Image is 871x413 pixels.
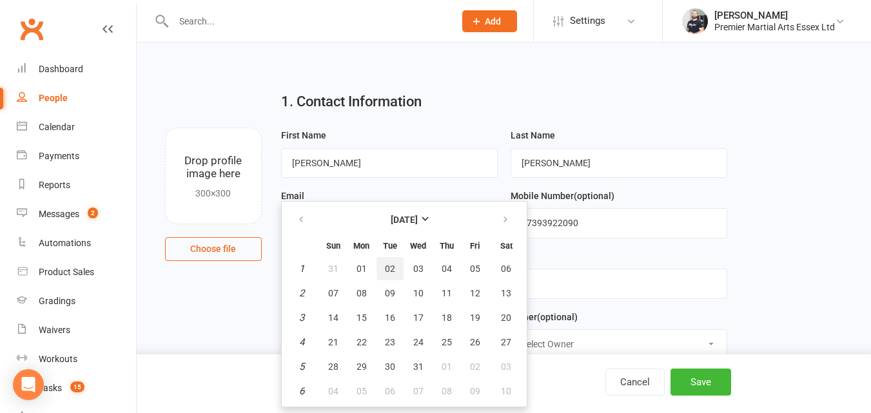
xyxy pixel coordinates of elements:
div: Tasks [39,383,62,393]
a: Tasks 15 [17,374,136,403]
small: Sunday [326,241,340,251]
span: 14 [328,312,338,323]
input: Mobile Number [511,208,727,238]
div: People [39,93,68,103]
span: 24 [413,337,424,347]
div: Messages [39,209,79,219]
div: Workouts [39,354,77,364]
button: 14 [320,306,347,329]
span: 01 [357,264,367,274]
span: 25 [442,337,452,347]
span: 11 [442,288,452,298]
button: 06 [490,257,523,280]
button: 08 [433,379,460,403]
button: 22 [348,331,375,354]
strong: [DATE] [391,215,418,225]
input: Search... [170,12,445,30]
button: 07 [405,379,432,403]
div: [PERSON_NAME] [714,10,835,21]
button: 27 [490,331,523,354]
button: 24 [405,331,432,354]
span: 07 [328,288,338,298]
span: 03 [501,361,511,372]
span: 28 [328,361,338,372]
span: 04 [442,264,452,274]
a: Workouts [17,345,136,374]
button: 12 [462,282,489,305]
button: 05 [462,257,489,280]
span: 02 [385,264,395,274]
label: Mobile Number [511,189,614,203]
a: Payments [17,142,136,171]
span: 07 [413,386,424,396]
small: Saturday [500,241,513,251]
a: Clubworx [15,13,48,45]
small: Wednesday [410,241,426,251]
button: Choose file [165,237,262,260]
button: 06 [377,379,404,403]
span: 02 [470,361,480,372]
a: Waivers [17,316,136,345]
small: Monday [353,241,369,251]
span: 09 [470,386,480,396]
a: Automations [17,229,136,258]
span: 05 [357,386,367,396]
button: Save [670,369,731,396]
button: 01 [348,257,375,280]
span: 06 [385,386,395,396]
em: 5 [299,361,304,372]
a: Calendar [17,113,136,142]
img: thumb_image1616261423.png [682,8,708,34]
button: 03 [490,355,523,378]
button: 01 [433,355,460,378]
button: 10 [490,379,523,403]
button: 02 [377,257,404,280]
span: 03 [413,264,424,274]
span: 31 [413,361,424,372]
button: 20 [490,306,523,329]
button: 10 [405,282,432,305]
a: People [17,84,136,113]
span: 16 [385,312,395,323]
a: Reports [17,171,136,200]
label: Email [281,189,304,203]
span: 10 [501,386,511,396]
label: First Name [281,128,326,142]
span: 27 [501,337,511,347]
em: 2 [299,287,304,299]
button: 08 [348,282,375,305]
button: 09 [462,379,489,403]
span: 21 [328,337,338,347]
div: Gradings [39,296,75,306]
spang: (optional) [574,191,614,201]
label: Owner [511,310,578,324]
em: 1 [299,263,304,274]
button: 30 [377,355,404,378]
button: 04 [320,379,347,403]
span: 26 [470,337,480,347]
span: 08 [442,386,452,396]
spang: (optional) [537,312,578,322]
span: 01 [442,361,452,372]
button: 18 [433,306,460,329]
small: Tuesday [383,241,397,251]
button: 11 [433,282,460,305]
a: Product Sales [17,258,136,287]
div: Product Sales [39,267,94,277]
button: 26 [462,331,489,354]
button: 21 [320,331,347,354]
span: 13 [501,288,511,298]
button: 07 [320,282,347,305]
a: Messages 2 [17,200,136,229]
span: 19 [470,312,480,323]
small: Thursday [440,241,454,251]
small: Friday [470,241,480,251]
div: Calendar [39,122,75,132]
a: Dashboard [17,55,136,84]
div: Open Intercom Messenger [13,369,44,400]
span: 09 [385,288,395,298]
em: 3 [299,312,304,323]
span: 29 [357,361,367,372]
button: 04 [433,257,460,280]
button: 19 [462,306,489,329]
